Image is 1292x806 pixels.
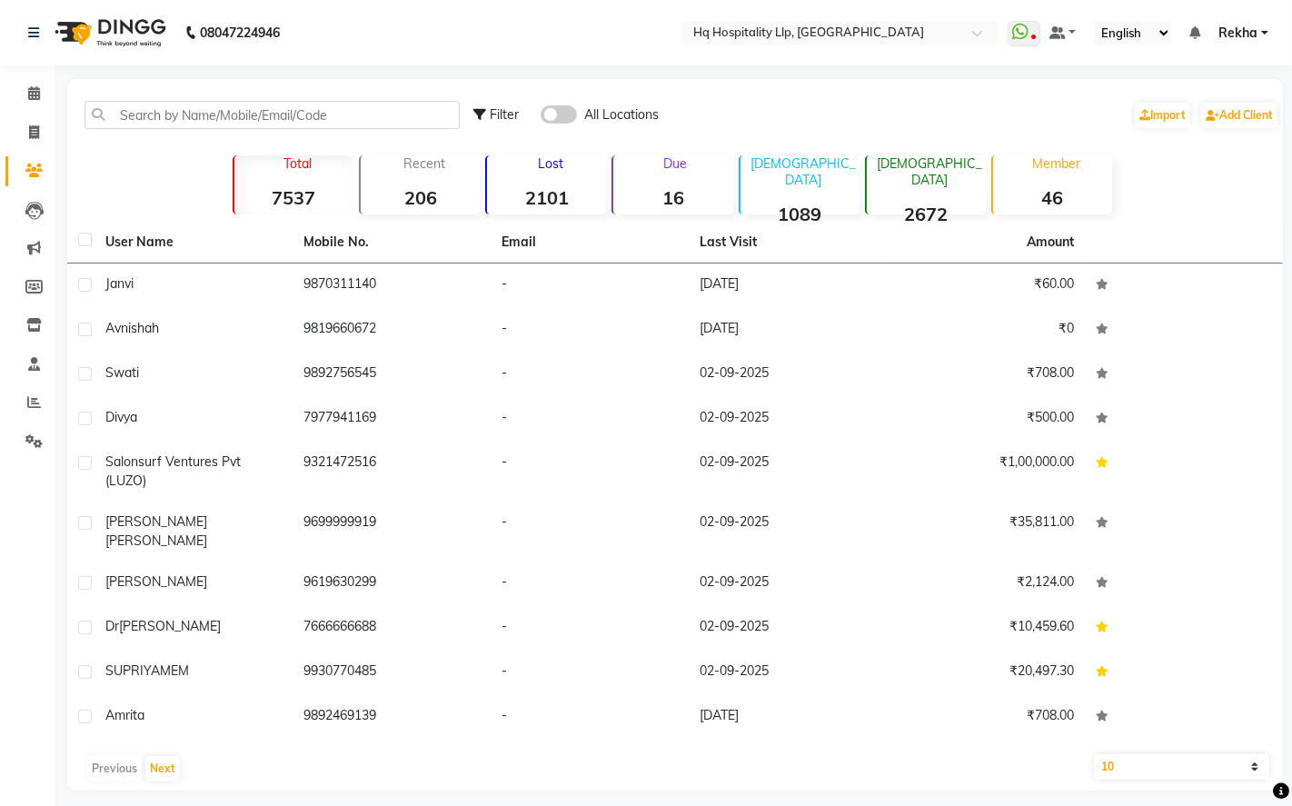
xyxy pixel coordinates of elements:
[874,155,986,188] p: [DEMOGRAPHIC_DATA]
[368,155,480,172] p: Recent
[293,606,491,651] td: 7666666688
[689,442,887,502] td: 02-09-2025
[491,502,689,562] td: -
[293,695,491,740] td: 9892469139
[293,502,491,562] td: 9699999919
[491,442,689,502] td: -
[740,203,860,225] strong: 1089
[105,409,137,425] span: divya
[491,308,689,353] td: -
[293,442,491,502] td: 9321472516
[105,320,131,336] span: avni
[491,606,689,651] td: -
[105,364,139,381] span: swati
[84,101,460,129] input: Search by Name/Mobile/Email/Code
[689,562,887,606] td: 02-09-2025
[491,397,689,442] td: -
[689,651,887,695] td: 02-09-2025
[145,756,180,781] button: Next
[1135,103,1190,128] a: Import
[105,573,207,590] span: [PERSON_NAME]
[105,618,119,634] span: Dr
[105,662,160,679] span: SUPRIYA
[993,186,1112,209] strong: 46
[689,222,887,264] th: Last Visit
[887,695,1085,740] td: ₹708.00
[293,222,491,264] th: Mobile No.
[131,320,159,336] span: shah
[748,155,860,188] p: [DEMOGRAPHIC_DATA]
[617,155,732,172] p: Due
[119,618,221,634] span: [PERSON_NAME]
[494,155,606,172] p: Lost
[491,651,689,695] td: -
[689,606,887,651] td: 02-09-2025
[689,308,887,353] td: [DATE]
[293,397,491,442] td: 7977941169
[94,222,293,264] th: User Name
[491,222,689,264] th: Email
[887,562,1085,606] td: ₹2,124.00
[1000,155,1112,172] p: Member
[584,105,659,124] span: All Locations
[887,606,1085,651] td: ₹10,459.60
[105,707,144,723] span: amrita
[867,203,986,225] strong: 2672
[1201,103,1277,128] a: Add Client
[490,106,519,123] span: Filter
[689,397,887,442] td: 02-09-2025
[887,651,1085,695] td: ₹20,497.30
[491,695,689,740] td: -
[293,651,491,695] td: 9930770485
[361,186,480,209] strong: 206
[105,453,138,470] span: salon
[234,186,353,209] strong: 7537
[160,662,189,679] span: MEM
[105,513,207,530] span: [PERSON_NAME]
[887,502,1085,562] td: ₹35,811.00
[487,186,606,209] strong: 2101
[689,695,887,740] td: [DATE]
[105,453,241,489] span: surf ventures pvt (LUZO)
[105,532,207,549] span: [PERSON_NAME]
[689,502,887,562] td: 02-09-2025
[105,275,134,292] span: Janvi
[491,353,689,397] td: -
[491,562,689,606] td: -
[887,308,1085,353] td: ₹0
[242,155,353,172] p: Total
[200,7,280,58] b: 08047224946
[887,397,1085,442] td: ₹500.00
[689,353,887,397] td: 02-09-2025
[887,442,1085,502] td: ₹1,00,000.00
[689,264,887,308] td: [DATE]
[293,264,491,308] td: 9870311140
[491,264,689,308] td: -
[887,264,1085,308] td: ₹60.00
[46,7,171,58] img: logo
[293,308,491,353] td: 9819660672
[1218,24,1257,43] span: Rekha
[293,562,491,606] td: 9619630299
[613,186,732,209] strong: 16
[293,353,491,397] td: 9892756545
[1016,222,1085,263] th: Amount
[887,353,1085,397] td: ₹708.00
